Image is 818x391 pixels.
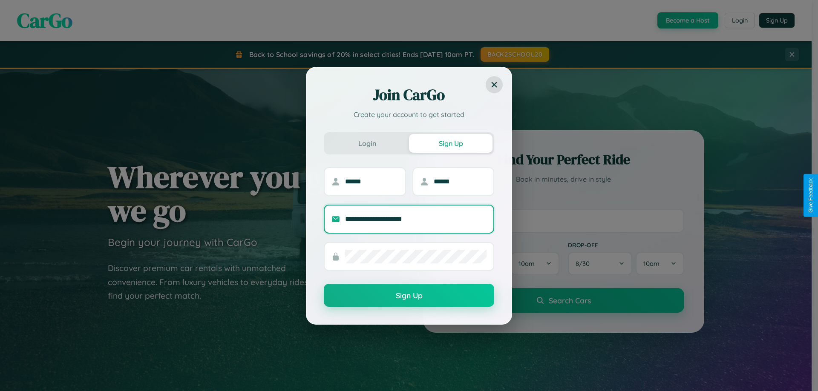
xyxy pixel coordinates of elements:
button: Sign Up [409,134,493,153]
h2: Join CarGo [324,85,494,105]
button: Login [325,134,409,153]
button: Sign Up [324,284,494,307]
p: Create your account to get started [324,109,494,120]
div: Give Feedback [808,178,814,213]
